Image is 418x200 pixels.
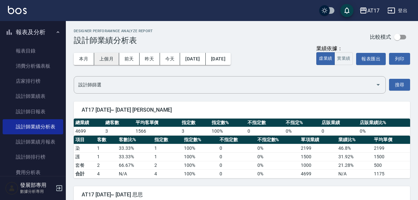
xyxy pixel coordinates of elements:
span: AT17 [DATE]~ [DATE] 思思 [82,191,402,198]
td: 100% [182,169,218,178]
th: 單項業績 [299,136,337,144]
td: 4 [95,169,117,178]
td: 100 % [182,152,218,161]
button: 報表匯出 [356,53,386,65]
button: save [340,4,353,17]
div: 業績依據： [316,45,353,52]
td: 33.33 % [117,144,153,152]
td: 套餐 [74,161,95,169]
td: 護 [74,152,95,161]
a: 設計師排行榜 [3,149,63,165]
th: 指定數% [210,119,246,127]
button: [DATE] [180,53,205,65]
th: 平均客單價 [134,119,180,127]
button: 上個月 [94,53,119,65]
td: 1 [153,144,182,152]
button: 登出 [385,5,410,17]
button: 虛業績 [316,52,335,65]
td: 0 [218,161,256,169]
p: 數據分析專用 [20,189,54,194]
td: 2 [153,161,182,169]
table: a dense table [74,119,410,136]
button: 昨天 [140,53,160,65]
a: 設計師業績分析表 [3,119,63,134]
td: 0 % [358,127,410,135]
td: 1 [95,144,117,152]
td: 0% [256,169,299,178]
td: 0 [246,127,284,135]
td: 0 [218,152,256,161]
td: 3 [104,127,134,135]
span: AT17 [DATE]~ [DATE] [PERSON_NAME] [82,107,402,113]
td: N/A [337,169,372,178]
button: 實業績 [334,52,353,65]
th: 不指定% [284,119,320,127]
td: 0 [320,127,358,135]
a: 設計師業績月報表 [3,134,63,149]
th: 指定數 [153,136,182,144]
td: 100 % [210,127,246,135]
h2: Designer Perforamnce Analyze Report [74,29,153,33]
td: 3 [180,127,210,135]
td: 100 % [182,144,218,152]
button: AT17 [357,4,382,17]
td: 0 % [256,144,299,152]
td: N/A [117,169,153,178]
th: 客數比% [117,136,153,144]
button: 今天 [160,53,180,65]
td: 0 [218,144,256,152]
a: 報表目錄 [3,43,63,58]
td: 1 [153,152,182,161]
th: 不指定數 [246,119,284,127]
td: 1 [95,152,117,161]
td: 1500 [372,152,410,161]
td: 100 % [182,161,218,169]
th: 指定數 [180,119,210,127]
th: 平均單價 [372,136,410,144]
td: 66.67 % [117,161,153,169]
td: 2 [95,161,117,169]
td: 4699 [74,127,104,135]
button: Open [373,79,383,90]
th: 指定數% [182,136,218,144]
th: 店販業績比% [358,119,410,127]
td: 0 % [256,161,299,169]
a: 設計師日報表 [3,104,63,119]
td: 1175 [372,169,410,178]
a: 設計師業績表 [3,89,63,104]
td: 0 [218,169,256,178]
td: 0 % [284,127,320,135]
td: 1000 [299,161,337,169]
td: 500 [372,161,410,169]
th: 總業績 [74,119,104,127]
th: 不指定數% [256,136,299,144]
h5: 發展部專用 [20,182,54,189]
button: 搜尋 [389,79,410,91]
th: 不指定數 [218,136,256,144]
td: 33.33 % [117,152,153,161]
td: 0 % [256,152,299,161]
td: 4699 [299,169,337,178]
p: 比較模式 [370,33,391,40]
th: 總客數 [104,119,134,127]
button: 本月 [74,53,94,65]
a: 店家排行榜 [3,74,63,89]
button: 報表及分析 [3,24,63,41]
th: 業績比% [337,136,372,144]
td: 2199 [299,144,337,152]
img: Logo [8,6,27,14]
button: 前天 [119,53,140,65]
td: 合計 [74,169,95,178]
th: 項目 [74,136,95,144]
th: 客數 [95,136,117,144]
button: [DATE] [206,53,231,65]
h3: 設計師業績分析表 [74,36,153,45]
td: 21.28 % [337,161,372,169]
img: Person [5,182,18,195]
td: 染 [74,144,95,152]
table: a dense table [74,136,410,178]
input: 選擇設計師 [77,79,373,91]
th: 店販業績 [320,119,358,127]
td: 46.8 % [337,144,372,152]
a: 費用分析表 [3,165,63,180]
